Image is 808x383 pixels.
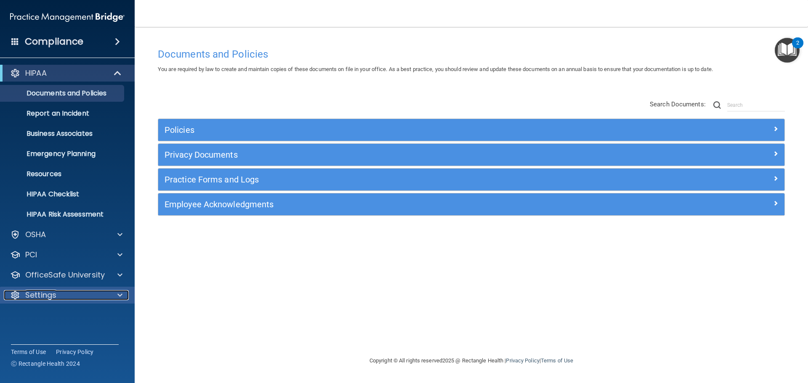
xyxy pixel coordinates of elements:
[662,323,798,357] iframe: Drift Widget Chat Controller
[165,123,778,137] a: Policies
[5,170,120,178] p: Resources
[165,148,778,161] a: Privacy Documents
[541,357,573,364] a: Terms of Use
[10,250,122,260] a: PCI
[165,198,778,211] a: Employee Acknowledgments
[25,68,47,78] p: HIPAA
[158,49,785,60] h4: Documents and Policies
[10,230,122,240] a: OSHA
[796,43,799,54] div: 2
[5,190,120,198] p: HIPAA Checklist
[25,230,46,240] p: OSHA
[650,100,706,108] span: Search Documents:
[11,359,80,368] span: Ⓒ Rectangle Health 2024
[158,66,713,72] span: You are required by law to create and maintain copies of these documents on file in your office. ...
[25,250,37,260] p: PCI
[25,290,56,300] p: Settings
[5,129,120,138] p: Business Associates
[5,150,120,158] p: Emergency Planning
[5,89,120,98] p: Documents and Policies
[165,175,622,184] h5: Practice Forms and Logs
[11,348,46,356] a: Terms of Use
[5,109,120,118] p: Report an Incident
[165,173,778,186] a: Practice Forms and Logs
[56,348,94,356] a: Privacy Policy
[10,9,125,26] img: PMB logo
[165,125,622,135] h5: Policies
[727,99,785,111] input: Search
[775,38,800,63] button: Open Resource Center, 2 new notifications
[25,270,105,280] p: OfficeSafe University
[10,290,122,300] a: Settings
[10,270,122,280] a: OfficeSafe University
[506,357,539,364] a: Privacy Policy
[10,68,122,78] a: HIPAA
[165,200,622,209] h5: Employee Acknowledgments
[165,150,622,159] h5: Privacy Documents
[713,101,721,109] img: ic-search.3b580494.png
[318,347,625,374] div: Copyright © All rights reserved 2025 @ Rectangle Health | |
[5,210,120,219] p: HIPAA Risk Assessment
[25,36,83,48] h4: Compliance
